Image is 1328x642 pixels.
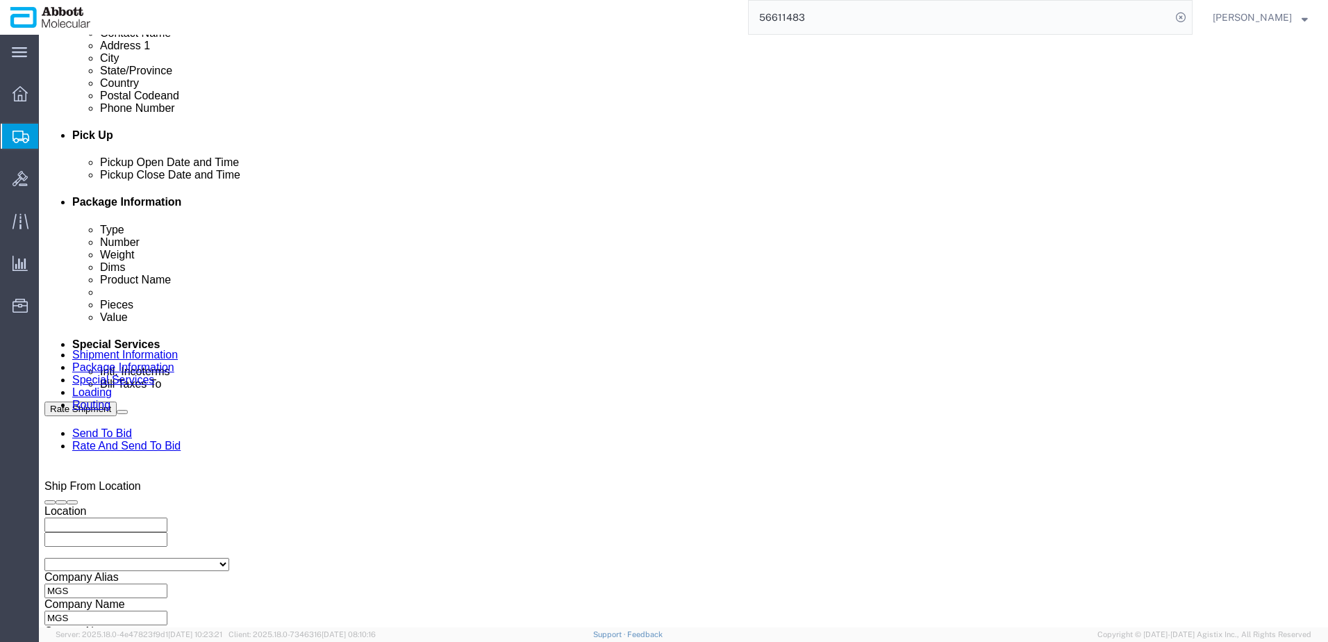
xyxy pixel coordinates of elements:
iframe: FS Legacy Container [39,35,1328,627]
span: [DATE] 08:10:16 [322,630,376,639]
span: Client: 2025.18.0-7346316 [229,630,376,639]
a: Support [593,630,628,639]
input: Search for shipment number, reference number [749,1,1171,34]
button: [PERSON_NAME] [1212,9,1309,26]
span: Raza Khan [1213,10,1292,25]
img: logo [10,7,91,28]
span: Copyright © [DATE]-[DATE] Agistix Inc., All Rights Reserved [1097,629,1311,641]
a: Feedback [627,630,663,639]
span: Server: 2025.18.0-4e47823f9d1 [56,630,222,639]
span: [DATE] 10:23:21 [168,630,222,639]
